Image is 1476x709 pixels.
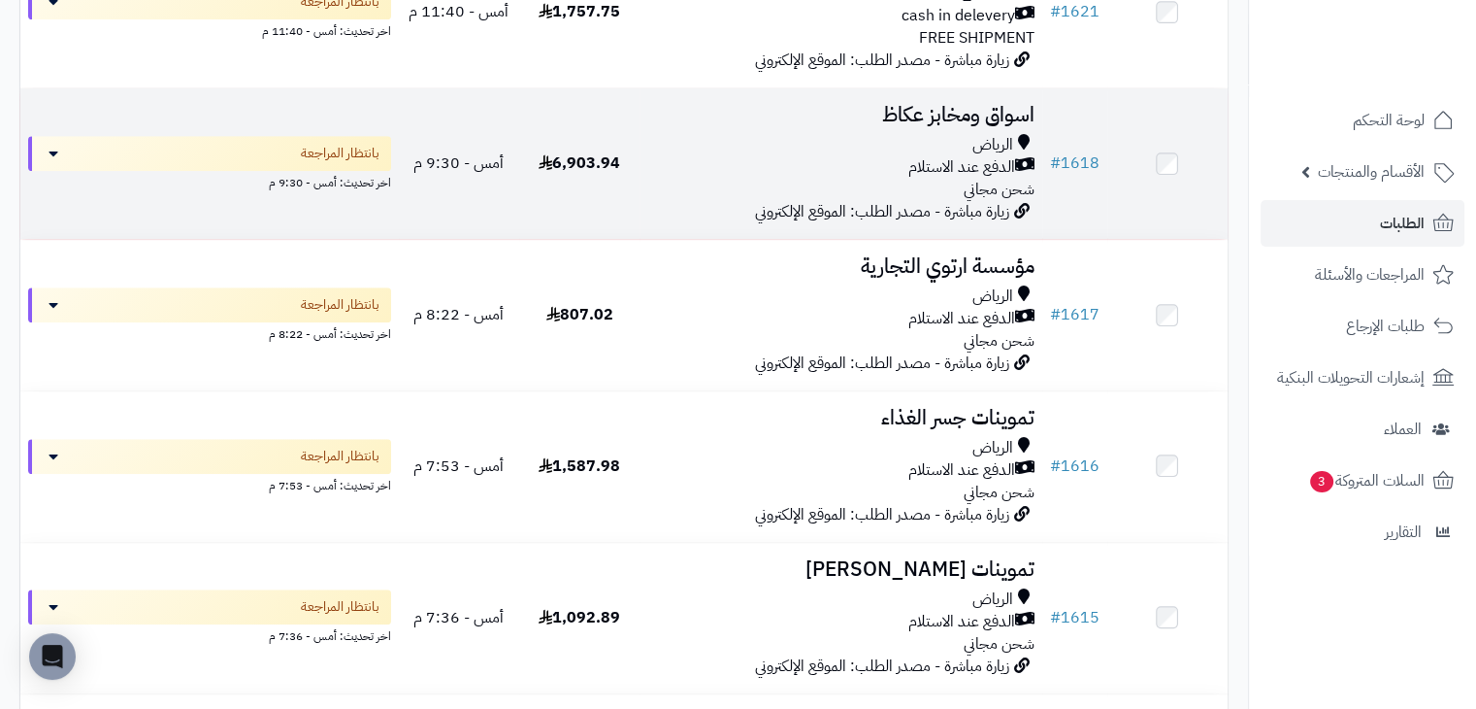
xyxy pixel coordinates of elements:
[1261,303,1464,350] a: طلبات الإرجاع
[1261,354,1464,401] a: إشعارات التحويلات البنكية
[28,322,391,343] div: اخر تحديث: أمس - 8:22 م
[647,255,1033,278] h3: مؤسسة ارتوي التجارية
[755,352,1009,375] span: زيارة مباشرة - مصدر الطلب: الموقع الإلكتروني
[1050,303,1061,326] span: #
[647,558,1033,581] h3: تموينات [PERSON_NAME]
[28,171,391,191] div: اخر تحديث: أمس - 9:30 م
[908,459,1015,482] span: الدفع عند الاستلام
[647,407,1033,429] h3: تموينات جسر الغذاء
[539,152,620,175] span: 6,903.94
[1308,467,1425,494] span: السلات المتروكة
[972,134,1013,156] span: الرياض
[908,308,1015,330] span: الدفع عند الاستلام
[1344,44,1458,84] img: logo-2.png
[1261,97,1464,144] a: لوحة التحكم
[964,632,1034,656] span: شحن مجاني
[539,606,620,629] span: 1,092.89
[301,295,379,315] span: بانتظار المراجعة
[413,303,504,326] span: أمس - 8:22 م
[1261,406,1464,453] a: العملاء
[28,625,391,645] div: اخر تحديث: أمس - 7:36 م
[413,455,504,478] span: أمس - 7:53 م
[964,178,1034,201] span: شحن مجاني
[902,5,1015,27] span: cash in delevery
[1050,152,1099,175] a: #1618
[1261,200,1464,247] a: الطلبات
[1315,261,1425,288] span: المراجعات والأسئلة
[1261,252,1464,298] a: المراجعات والأسئلة
[647,104,1033,126] h3: اسواق ومخابز عكاظ
[964,481,1034,504] span: شحن مجاني
[972,437,1013,459] span: الرياض
[1353,107,1425,134] span: لوحة التحكم
[755,200,1009,223] span: زيارة مباشرة - مصدر الطلب: الموقع الإلكتروني
[1050,303,1099,326] a: #1617
[301,447,379,466] span: بانتظار المراجعة
[1261,509,1464,556] a: التقارير
[1277,364,1425,391] span: إشعارات التحويلات البنكية
[1318,158,1425,186] span: الأقسام والمنتجات
[1385,519,1422,546] span: التقارير
[1346,313,1425,340] span: طلبات الإرجاع
[755,49,1009,72] span: زيارة مباشرة - مصدر الطلب: الموقع الإلكتروني
[301,597,379,617] span: بانتظار المراجعة
[28,474,391,494] div: اخر تحديث: أمس - 7:53 م
[755,503,1009,526] span: زيارة مباشرة - مصدر الطلب: الموقع الإلكتروني
[1050,606,1099,629] a: #1615
[1261,457,1464,504] a: السلات المتروكة3
[908,156,1015,179] span: الدفع عند الاستلام
[1050,606,1061,629] span: #
[546,303,613,326] span: 807.02
[1050,455,1099,478] a: #1616
[28,19,391,40] div: اخر تحديث: أمس - 11:40 م
[1050,152,1061,175] span: #
[908,611,1015,633] span: الدفع عند الاستلام
[972,589,1013,611] span: الرياض
[1310,471,1334,493] span: 3
[301,144,379,163] span: بانتظار المراجعة
[1050,455,1061,478] span: #
[1380,210,1425,237] span: الطلبات
[1384,416,1422,443] span: العملاء
[413,606,504,629] span: أمس - 7:36 م
[29,633,76,680] div: Open Intercom Messenger
[964,329,1034,353] span: شحن مجاني
[539,455,620,478] span: 1,587.98
[755,655,1009,678] span: زيارة مباشرة - مصدر الطلب: الموقع الإلكتروني
[919,26,1034,50] span: FREE SHIPMENT
[972,286,1013,308] span: الرياض
[413,152,504,175] span: أمس - 9:30 م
